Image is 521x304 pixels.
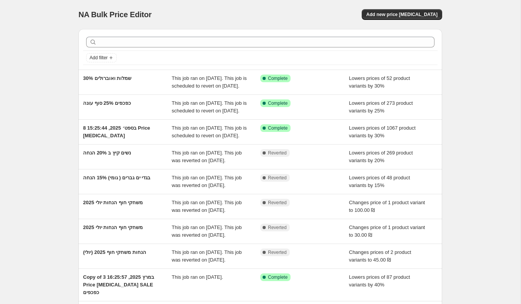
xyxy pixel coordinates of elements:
[172,100,247,114] span: This job ran on [DATE]. This job is scheduled to revert on [DATE].
[172,175,242,188] span: This job ran on [DATE]. This job was reverted on [DATE].
[268,224,287,231] span: Reverted
[90,55,108,61] span: Add filter
[268,200,287,206] span: Reverted
[268,175,287,181] span: Reverted
[172,274,223,280] span: This job ran on [DATE].
[83,224,143,230] span: משחקי חוף הנחות יולי 2025
[366,11,438,18] span: Add new price [MEDICAL_DATA]
[172,200,242,213] span: This job ran on [DATE]. This job was reverted on [DATE].
[172,150,242,163] span: This job ran on [DATE]. This job was reverted on [DATE].
[268,100,287,106] span: Complete
[349,150,413,163] span: Lowers prices of 269 product variants by 20%
[349,175,410,188] span: Lowers prices of 48 product variants by 15%
[172,224,242,238] span: This job ran on [DATE]. This job was reverted on [DATE].
[83,200,143,205] span: משחקי חוף הנחות יולי 2025
[362,9,442,20] button: Add new price [MEDICAL_DATA]
[349,75,410,89] span: Lowers prices of 52 product variants by 30%
[83,75,131,81] span: שמלות ואוברולים 30%
[268,150,287,156] span: Reverted
[172,249,242,263] span: This job ran on [DATE]. This job was reverted on [DATE].
[349,100,413,114] span: Lowers prices of 273 product variants by 25%
[268,274,287,280] span: Complete
[83,249,146,255] span: הנחות משחקי חוף 2025 (יולי)
[172,125,247,138] span: This job ran on [DATE]. This job is scheduled to revert on [DATE].
[86,53,117,62] button: Add filter
[83,150,131,156] span: נשים קיץ ב 20% הנחה
[349,274,410,288] span: Lowers prices of 87 product variants by 40%
[172,75,247,89] span: This job ran on [DATE]. This job is scheduled to revert on [DATE].
[349,249,412,263] span: Changes prices of 2 product variants to 45.00 ₪
[268,75,287,81] span: Complete
[83,100,131,106] span: כפכפים 25% סוף עונה
[349,224,425,238] span: Changes price of 1 product variant to 30.00 ₪
[83,125,150,138] span: 8 בספט׳ 2025, 15:25:44 Price [MEDICAL_DATA]
[83,175,150,180] span: בגדי ים גברים ( גומי) 15% הנחה
[349,125,416,138] span: Lowers prices of 1067 product variants by 30%
[83,274,154,295] span: Copy of 3 במרץ 2025, 16:25:57 Price [MEDICAL_DATA] SALE כפכפים
[78,10,152,19] span: NA Bulk Price Editor
[268,249,287,255] span: Reverted
[268,125,287,131] span: Complete
[349,200,425,213] span: Changes price of 1 product variant to 100.00 ₪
